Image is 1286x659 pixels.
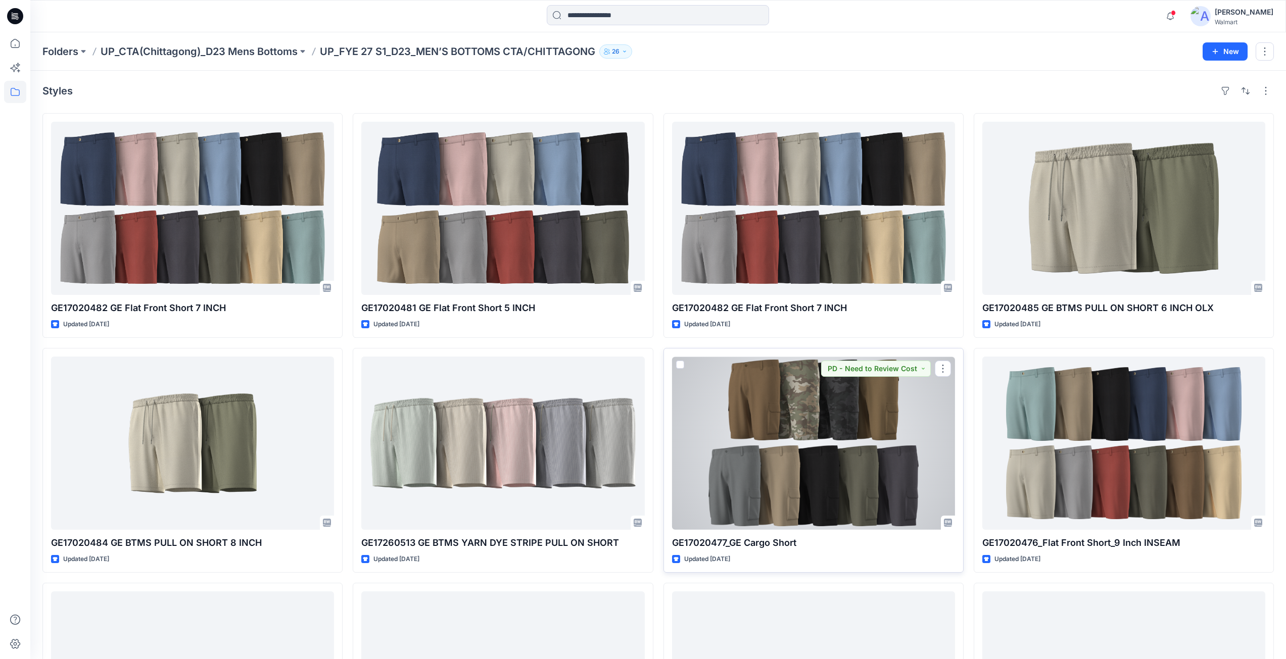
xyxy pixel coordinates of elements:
[63,319,109,330] p: Updated [DATE]
[599,44,632,59] button: 26
[361,301,644,315] p: GE17020481 GE Flat Front Short 5 INCH
[994,554,1040,565] p: Updated [DATE]
[612,46,620,57] p: 26
[361,122,644,295] a: GE17020481 GE Flat Front Short 5 INCH
[63,554,109,565] p: Updated [DATE]
[1215,18,1273,26] div: Walmart
[101,44,298,59] a: UP_CTA(Chittagong)_D23 Mens Bottoms
[684,319,730,330] p: Updated [DATE]
[982,301,1265,315] p: GE17020485 GE BTMS PULL ON SHORT 6 INCH OLX
[373,319,419,330] p: Updated [DATE]
[373,554,419,565] p: Updated [DATE]
[361,536,644,550] p: GE17260513 GE BTMS YARN DYE STRIPE PULL ON SHORT
[51,301,334,315] p: GE17020482 GE Flat Front Short 7 INCH
[994,319,1040,330] p: Updated [DATE]
[684,554,730,565] p: Updated [DATE]
[51,357,334,530] a: GE17020484 GE BTMS PULL ON SHORT 8 INCH
[1190,6,1211,26] img: avatar
[51,536,334,550] p: GE17020484 GE BTMS PULL ON SHORT 8 INCH
[672,122,955,295] a: GE17020482 GE Flat Front Short 7 INCH
[42,44,78,59] a: Folders
[982,536,1265,550] p: GE17020476_Flat Front Short_9 Inch INSEAM
[361,357,644,530] a: GE17260513 GE BTMS YARN DYE STRIPE PULL ON SHORT
[672,536,955,550] p: GE17020477_GE Cargo Short
[1215,6,1273,18] div: [PERSON_NAME]
[982,357,1265,530] a: GE17020476_Flat Front Short_9 Inch INSEAM
[320,44,595,59] p: UP_FYE 27 S1_D23_MEN’S BOTTOMS CTA/CHITTAGONG
[982,122,1265,295] a: GE17020485 GE BTMS PULL ON SHORT 6 INCH OLX
[672,357,955,530] a: GE17020477_GE Cargo Short
[51,122,334,295] a: GE17020482 GE Flat Front Short 7 INCH
[672,301,955,315] p: GE17020482 GE Flat Front Short 7 INCH
[1203,42,1248,61] button: New
[42,85,73,97] h4: Styles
